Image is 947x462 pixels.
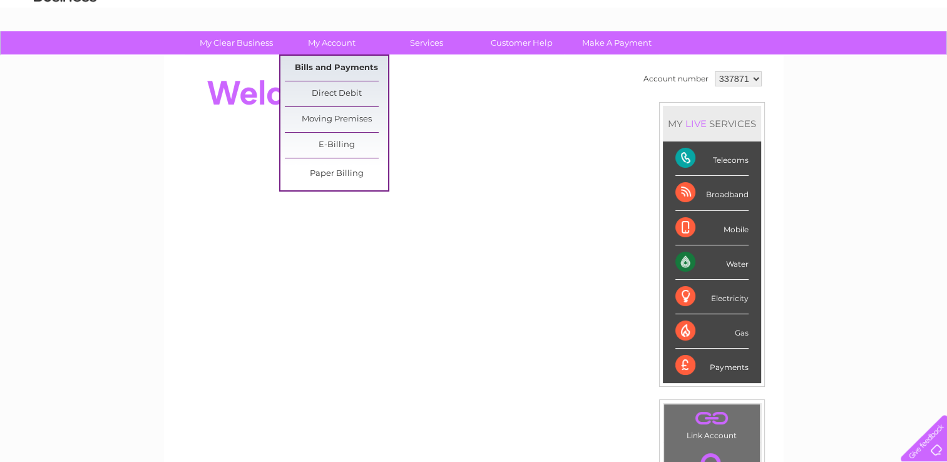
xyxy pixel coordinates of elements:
div: Payments [675,349,749,382]
div: MY SERVICES [663,106,761,141]
a: Contact [864,53,894,63]
div: Gas [675,314,749,349]
a: My Account [280,31,383,54]
a: Make A Payment [565,31,668,54]
a: . [667,408,757,429]
div: Clear Business is a trading name of Verastar Limited (registered in [GEOGRAPHIC_DATA] No. 3667643... [178,7,770,61]
a: Paper Billing [285,162,388,187]
a: My Clear Business [185,31,288,54]
a: Telecoms [793,53,831,63]
div: Mobile [675,211,749,245]
td: Link Account [663,404,760,443]
a: Bills and Payments [285,56,388,81]
a: Blog [838,53,856,63]
a: Water [727,53,750,63]
a: Customer Help [470,31,573,54]
div: Electricity [675,280,749,314]
a: E-Billing [285,133,388,158]
div: Broadband [675,176,749,210]
a: 0333 014 3131 [711,6,797,22]
td: Account number [640,68,712,90]
div: Water [675,245,749,280]
a: Log out [906,53,935,63]
div: LIVE [683,118,709,130]
div: Telecoms [675,141,749,176]
a: Direct Debit [285,81,388,106]
a: Moving Premises [285,107,388,132]
img: logo.png [33,33,97,71]
a: Services [375,31,478,54]
a: Energy [758,53,786,63]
